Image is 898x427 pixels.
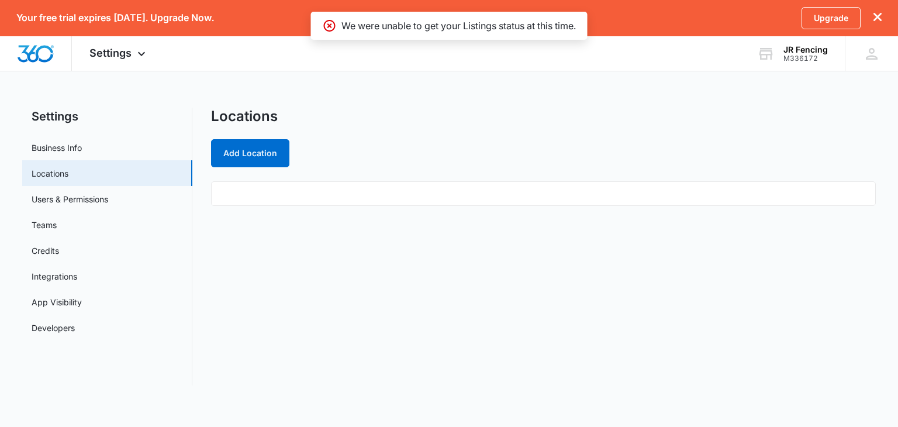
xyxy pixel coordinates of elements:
[32,322,75,334] a: Developers
[783,54,828,63] div: account id
[89,47,132,59] span: Settings
[32,193,108,205] a: Users & Permissions
[32,270,77,283] a: Integrations
[211,108,278,125] h1: Locations
[12,149,222,202] p: Get found by your customers. Add your business location to start growing your online presence and...
[341,19,576,33] p: We were unable to get your Listings status at this time.
[32,245,59,257] a: Credits
[783,45,828,54] div: account name
[32,142,82,154] a: Business Info
[873,12,882,23] button: dismiss this dialog
[32,167,68,180] a: Locations
[32,296,82,308] a: App Visibility
[22,108,192,125] h2: Settings
[209,8,230,29] a: Close modal
[802,7,861,29] a: Upgrade
[32,219,57,231] a: Teams
[72,36,166,71] div: Settings
[211,148,289,158] a: Add Location
[211,139,289,167] button: Add Location
[16,12,214,23] p: Your free trial expires [DATE]. Upgrade Now.
[148,225,210,246] a: Get Started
